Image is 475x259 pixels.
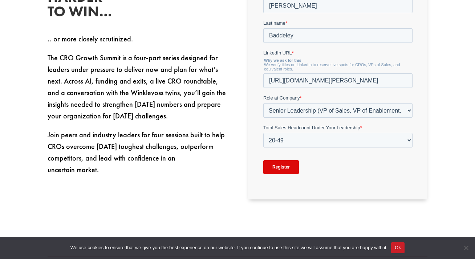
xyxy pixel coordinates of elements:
[48,53,226,121] span: The CRO Growth Summit is a four-part series designed for leaders under pressure to deliver now an...
[70,244,387,251] span: We use cookies to ensure that we give you the best experience on our website. If you continue to ...
[48,130,225,174] span: Join peers and industry leaders for four sessions built to help CROs overcome [DATE] toughest cha...
[391,242,405,253] button: Ok
[48,34,133,44] span: .. or more closely scrutinized.
[462,244,470,251] span: No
